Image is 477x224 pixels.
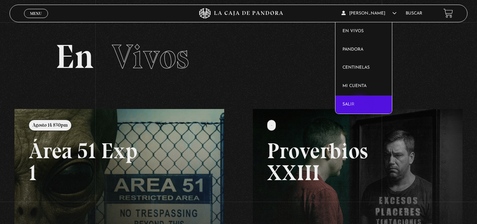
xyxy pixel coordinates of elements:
a: View your shopping cart [443,8,453,18]
a: Pandora [335,41,392,59]
span: Cerrar [28,17,44,22]
span: Vivos [112,36,189,77]
a: Mi cuenta [335,77,392,96]
span: [PERSON_NAME] [341,11,396,16]
a: Buscar [406,11,422,16]
a: En vivos [335,22,392,41]
a: Salir [335,96,392,114]
span: Menu [30,11,42,16]
h2: En [55,40,422,74]
a: Centinelas [335,59,392,77]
